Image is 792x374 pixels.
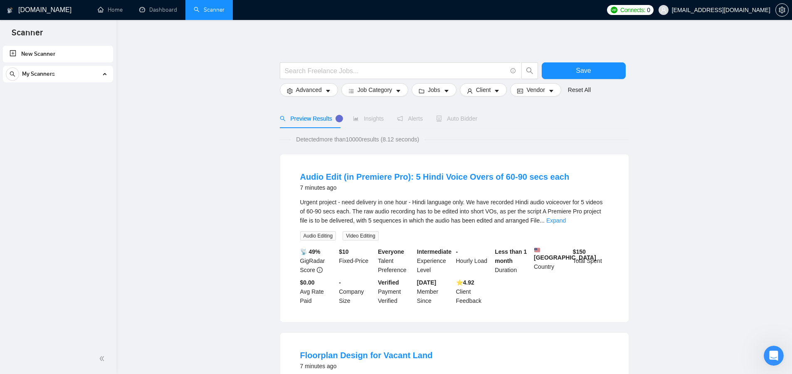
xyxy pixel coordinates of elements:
[299,278,338,305] div: Avg Rate Paid
[194,6,225,13] a: searchScanner
[532,247,571,275] div: Country
[285,66,507,76] input: Search Freelance Jobs...
[287,88,293,94] span: setting
[494,88,500,94] span: caret-down
[299,247,338,275] div: GigRadar Score
[300,172,570,181] a: Audio Edit (in Premiere Pro): 5 Hindi Voice Overs of 60-90 secs each
[376,278,415,305] div: Payment Verified
[611,7,617,13] img: upwork-logo.png
[436,115,477,122] span: Auto Bidder
[337,247,376,275] div: Fixed-Price
[661,7,666,13] span: user
[522,67,538,74] span: search
[548,88,554,94] span: caret-down
[376,247,415,275] div: Talent Preference
[139,6,177,13] a: dashboardDashboard
[419,88,424,94] span: folder
[460,83,507,97] button: userClientcaret-down
[280,115,340,122] span: Preview Results
[415,278,454,305] div: Member Since
[576,65,591,76] span: Save
[534,247,596,261] b: [GEOGRAPHIC_DATA]
[454,278,493,305] div: Client Feedback
[300,248,321,255] b: 📡 49%
[397,115,423,122] span: Alerts
[526,85,545,94] span: Vendor
[415,247,454,275] div: Experience Level
[6,67,19,81] button: search
[300,198,609,225] div: Urgent project - need delivery in one hour - Hindi language only. We have recorded Hindi audio vo...
[280,83,338,97] button: settingAdvancedcaret-down
[467,88,473,94] span: user
[348,88,354,94] span: bars
[280,116,286,121] span: search
[339,279,341,286] b: -
[378,248,404,255] b: Everyone
[546,217,566,224] a: Expand
[3,66,113,86] li: My Scanners
[336,115,343,122] div: Tooltip anchor
[300,351,433,360] a: Floorplan Design for Vacant Land
[436,116,442,121] span: robot
[22,66,55,82] span: My Scanners
[7,4,13,17] img: logo
[300,231,336,240] span: Audio Editing
[456,279,474,286] b: ⭐️ 4.92
[540,217,545,224] span: ...
[353,115,384,122] span: Insights
[300,361,433,371] div: 7 minutes ago
[339,248,348,255] b: $ 10
[428,85,440,94] span: Jobs
[99,354,107,363] span: double-left
[454,247,493,275] div: Hourly Load
[568,85,591,94] a: Reset All
[296,85,322,94] span: Advanced
[534,247,540,253] img: 🇺🇸
[775,3,789,17] button: setting
[358,85,392,94] span: Job Category
[517,88,523,94] span: idcard
[456,248,458,255] b: -
[325,88,331,94] span: caret-down
[317,267,323,273] span: info-circle
[444,88,449,94] span: caret-down
[764,346,784,366] iframe: Intercom live chat
[3,46,113,62] li: New Scanner
[395,88,401,94] span: caret-down
[412,83,456,97] button: folderJobscaret-down
[620,5,645,15] span: Connects:
[775,7,789,13] a: setting
[417,248,452,255] b: Intermediate
[290,135,425,144] span: Detected more than 10000 results (8.12 seconds)
[353,116,359,121] span: area-chart
[6,71,19,77] span: search
[521,62,538,79] button: search
[300,279,315,286] b: $0.00
[573,248,586,255] b: $ 150
[476,85,491,94] span: Client
[510,83,561,97] button: idcardVendorcaret-down
[98,6,123,13] a: homeHome
[493,247,532,275] div: Duration
[571,247,610,275] div: Total Spent
[511,68,516,74] span: info-circle
[397,116,403,121] span: notification
[5,27,49,44] span: Scanner
[378,279,399,286] b: Verified
[10,46,106,62] a: New Scanner
[341,83,408,97] button: barsJob Categorycaret-down
[343,231,379,240] span: Video Editing
[300,199,603,224] span: Urgent project - need delivery in one hour - Hindi language only. We have recorded Hindi audio vo...
[417,279,436,286] b: [DATE]
[337,278,376,305] div: Company Size
[300,183,570,193] div: 7 minutes ago
[647,5,650,15] span: 0
[495,248,527,264] b: Less than 1 month
[542,62,626,79] button: Save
